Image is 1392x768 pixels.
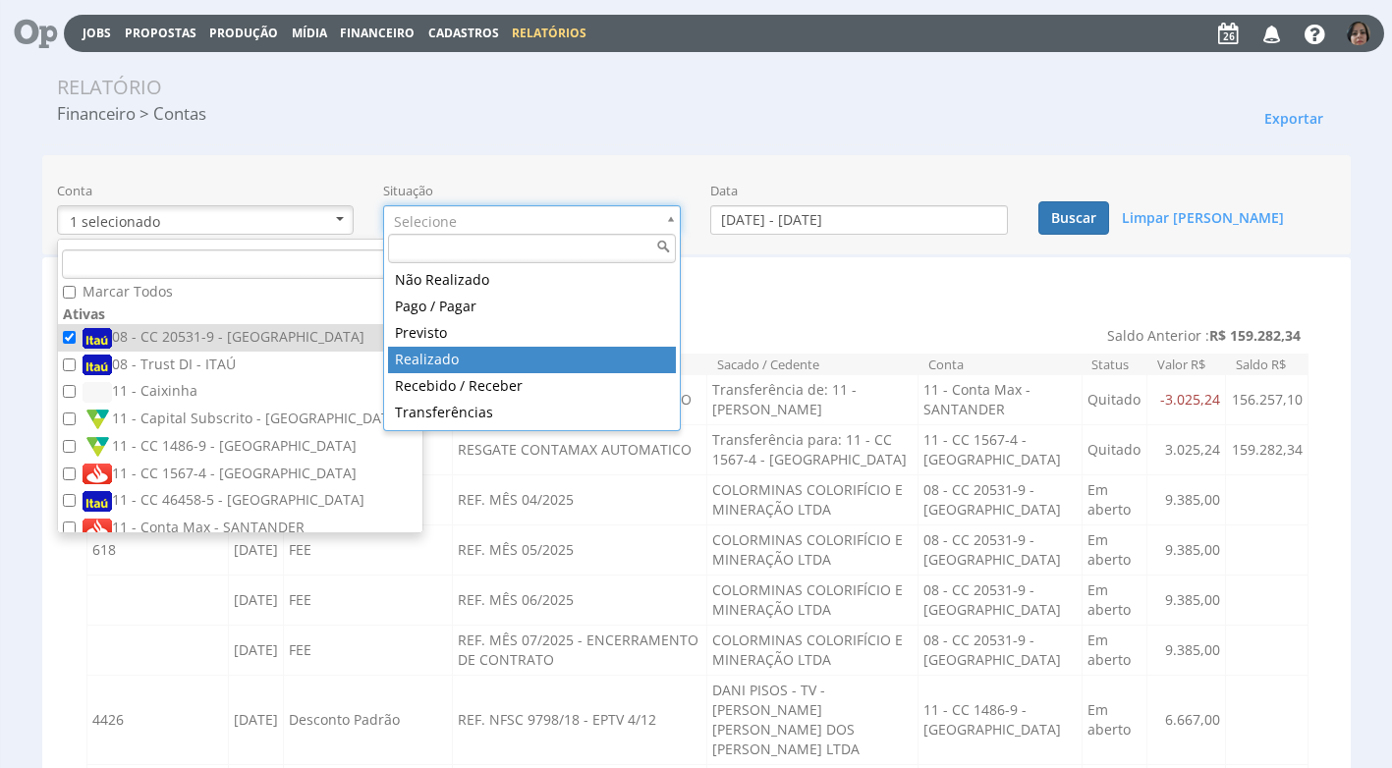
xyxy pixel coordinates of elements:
[388,347,676,373] div: Realizado
[388,400,676,426] div: Transferências
[388,320,676,347] div: Previsto
[388,267,676,294] div: Não Realizado
[388,373,676,400] div: Recebido / Receber
[388,294,676,320] div: Pago / Pagar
